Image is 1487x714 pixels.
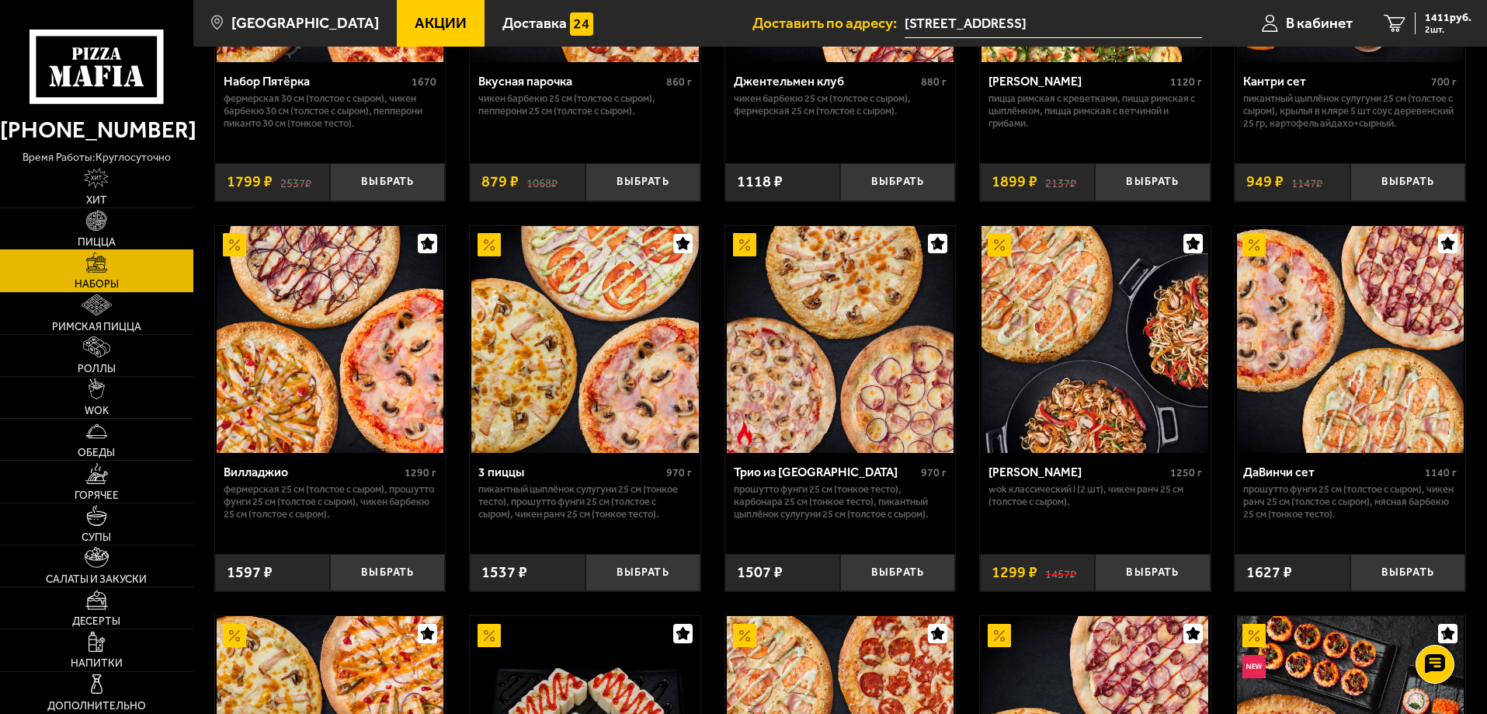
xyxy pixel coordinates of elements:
[992,174,1037,190] span: 1899 ₽
[75,279,119,290] span: Наборы
[733,233,756,256] img: Акционный
[666,466,692,479] span: 970 г
[988,233,1011,256] img: Акционный
[733,422,756,445] img: Острое блюдо
[570,12,593,36] img: 15daf4d41897b9f0e9f617042186c801.svg
[1242,655,1266,678] img: Новинка
[1291,174,1322,190] s: 1147 ₽
[1045,174,1076,190] s: 2137 ₽
[223,624,246,647] img: Акционный
[988,483,1202,508] p: Wok классический L (2 шт), Чикен Ранч 25 см (толстое с сыром).
[224,483,437,521] p: Фермерская 25 см (толстое с сыром), Прошутто Фунги 25 см (толстое с сыром), Чикен Барбекю 25 см (...
[502,16,567,30] span: Доставка
[227,174,273,190] span: 1799 ₽
[1243,483,1457,521] p: Прошутто Фунги 25 см (толстое с сыром), Чикен Ранч 25 см (толстое с сыром), Мясная Барбекю 25 см ...
[1242,624,1266,647] img: Акционный
[82,532,111,543] span: Супы
[980,226,1211,453] a: АкционныйВилла Капри
[752,16,905,30] span: Доставить по адресу:
[725,226,956,453] a: АкционныйОстрое блюдоТрио из Рио
[1243,465,1421,479] div: ДаВинчи сет
[75,490,119,501] span: Горячее
[471,226,698,453] img: 3 пиццы
[478,483,692,521] p: Пикантный цыплёнок сулугуни 25 см (тонкое тесто), Прошутто Фунги 25 см (толстое с сыром), Чикен Р...
[1170,466,1202,479] span: 1250 г
[921,466,947,479] span: 970 г
[1286,16,1353,30] span: В кабинет
[921,75,947,89] span: 880 г
[415,16,467,30] span: Акции
[727,226,954,453] img: Трио из Рио
[526,174,558,190] s: 1068 ₽
[1246,565,1292,580] span: 1627 ₽
[1237,226,1464,453] img: ДаВинчи сет
[1425,12,1471,23] span: 1411 руб.
[1045,565,1076,580] s: 1457 ₽
[905,9,1202,38] span: проспект Будённого, 19к2
[734,465,918,479] div: Трио из [GEOGRAPHIC_DATA]
[733,624,756,647] img: Акционный
[1350,554,1465,592] button: Выбрать
[981,226,1208,453] img: Вилла Капри
[85,406,109,416] span: WOK
[734,92,947,117] p: Чикен Барбекю 25 см (толстое с сыром), Фермерская 25 см (толстое с сыром).
[217,226,443,453] img: Вилладжио
[666,75,692,89] span: 860 г
[1425,25,1471,34] span: 2 шт.
[47,701,146,712] span: Дополнительно
[78,237,116,248] span: Пицца
[46,574,147,585] span: Салаты и закуски
[840,554,955,592] button: Выбрать
[988,624,1011,647] img: Акционный
[470,226,700,453] a: Акционный3 пиццы
[405,466,436,479] span: 1290 г
[1095,554,1210,592] button: Выбрать
[737,565,783,580] span: 1507 ₽
[223,233,246,256] img: Акционный
[478,624,501,647] img: Акционный
[78,448,115,458] span: Обеды
[412,75,436,89] span: 1670
[72,616,120,627] span: Десерты
[52,322,141,333] span: Римская пицца
[905,9,1202,38] input: Ваш адрес доставки
[1246,174,1284,190] span: 949 ₽
[280,174,311,190] s: 2537 ₽
[78,364,116,374] span: Роллы
[734,483,947,521] p: Прошутто Фунги 25 см (тонкое тесто), Карбонара 25 см (тонкое тесто), Пикантный цыплёнок сулугуни ...
[988,465,1166,479] div: [PERSON_NAME]
[988,74,1166,89] div: [PERSON_NAME]
[1095,163,1210,201] button: Выбрать
[227,565,273,580] span: 1597 ₽
[224,465,401,479] div: Вилладжио
[585,163,700,201] button: Выбрать
[224,92,437,130] p: Фермерская 30 см (толстое с сыром), Чикен Барбекю 30 см (толстое с сыром), Пепперони Пиканто 30 с...
[988,92,1202,130] p: Пицца Римская с креветками, Пицца Римская с цыплёнком, Пицца Римская с ветчиной и грибами.
[478,74,662,89] div: Вкусная парочка
[478,92,692,117] p: Чикен Барбекю 25 см (толстое с сыром), Пепперони 25 см (толстое с сыром).
[231,16,379,30] span: [GEOGRAPHIC_DATA]
[734,74,918,89] div: Джентельмен клуб
[481,174,519,190] span: 879 ₽
[1242,233,1266,256] img: Акционный
[86,195,107,206] span: Хит
[992,565,1037,580] span: 1299 ₽
[224,74,408,89] div: Набор Пятёрка
[481,565,527,580] span: 1537 ₽
[1431,75,1457,89] span: 700 г
[330,163,445,201] button: Выбрать
[1243,74,1427,89] div: Кантри сет
[478,465,662,479] div: 3 пиццы
[1425,466,1457,479] span: 1140 г
[585,554,700,592] button: Выбрать
[1350,163,1465,201] button: Выбрать
[330,554,445,592] button: Выбрать
[215,226,446,453] a: АкционныйВилладжио
[1235,226,1465,453] a: АкционныйДаВинчи сет
[71,658,123,669] span: Напитки
[478,233,501,256] img: Акционный
[737,174,783,190] span: 1118 ₽
[840,163,955,201] button: Выбрать
[1170,75,1202,89] span: 1120 г
[1243,92,1457,130] p: Пикантный цыплёнок сулугуни 25 см (толстое с сыром), крылья в кляре 5 шт соус деревенский 25 гр, ...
